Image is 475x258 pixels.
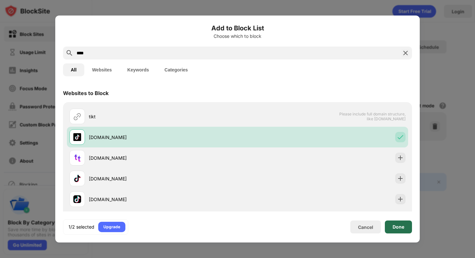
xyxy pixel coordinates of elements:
[120,63,157,76] button: Keywords
[73,195,81,203] img: favicons
[358,224,373,230] div: Cancel
[84,63,120,76] button: Websites
[63,90,109,96] div: Websites to Block
[402,49,409,57] img: search-close
[63,63,84,76] button: All
[73,133,81,141] img: favicons
[66,49,73,57] img: search.svg
[157,63,195,76] button: Categories
[89,155,238,161] div: [DOMAIN_NAME]
[73,175,81,182] img: favicons
[103,224,120,230] div: Upgrade
[73,113,81,120] img: url.svg
[339,112,406,121] span: Please include full domain structure, like [DOMAIN_NAME]
[69,224,94,230] div: 1/2 selected
[89,175,238,182] div: [DOMAIN_NAME]
[89,196,238,203] div: [DOMAIN_NAME]
[63,34,412,39] div: Choose which to block
[393,224,404,230] div: Done
[89,113,238,120] div: tikt
[89,134,238,141] div: [DOMAIN_NAME]
[73,154,81,162] img: favicons
[63,23,412,33] h6: Add to Block List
